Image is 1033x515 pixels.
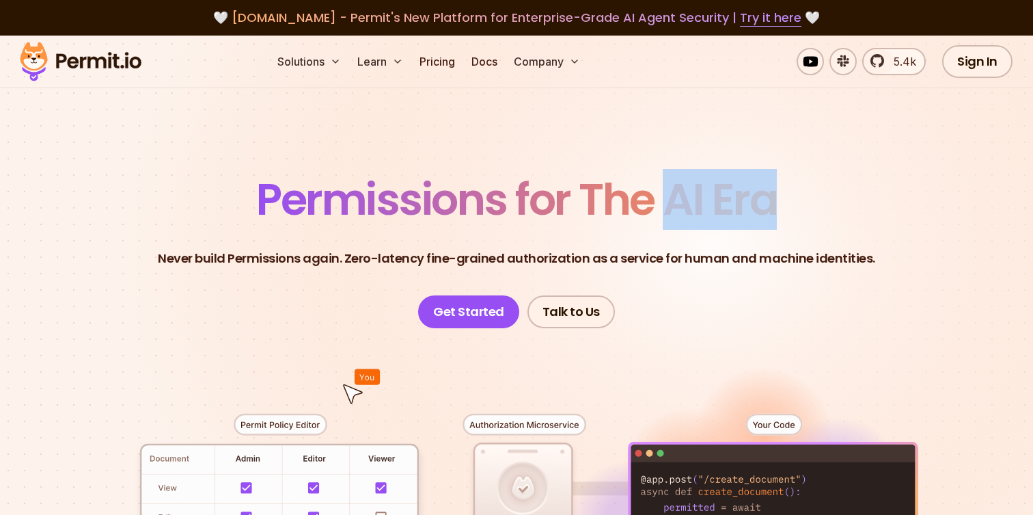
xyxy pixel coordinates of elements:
span: Permissions for The AI Era [256,169,777,230]
button: Company [508,48,586,75]
a: Docs [466,48,503,75]
button: Learn [352,48,409,75]
div: 🤍 🤍 [33,8,1000,27]
button: Solutions [272,48,346,75]
img: Permit logo [14,38,148,85]
a: Get Started [418,295,519,328]
a: Sign In [942,45,1013,78]
a: 5.4k [862,48,926,75]
a: Talk to Us [527,295,615,328]
a: Pricing [414,48,460,75]
span: 5.4k [885,53,916,70]
a: Try it here [740,9,801,27]
p: Never build Permissions again. Zero-latency fine-grained authorization as a service for human and... [158,249,875,268]
span: [DOMAIN_NAME] - Permit's New Platform for Enterprise-Grade AI Agent Security | [232,9,801,26]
